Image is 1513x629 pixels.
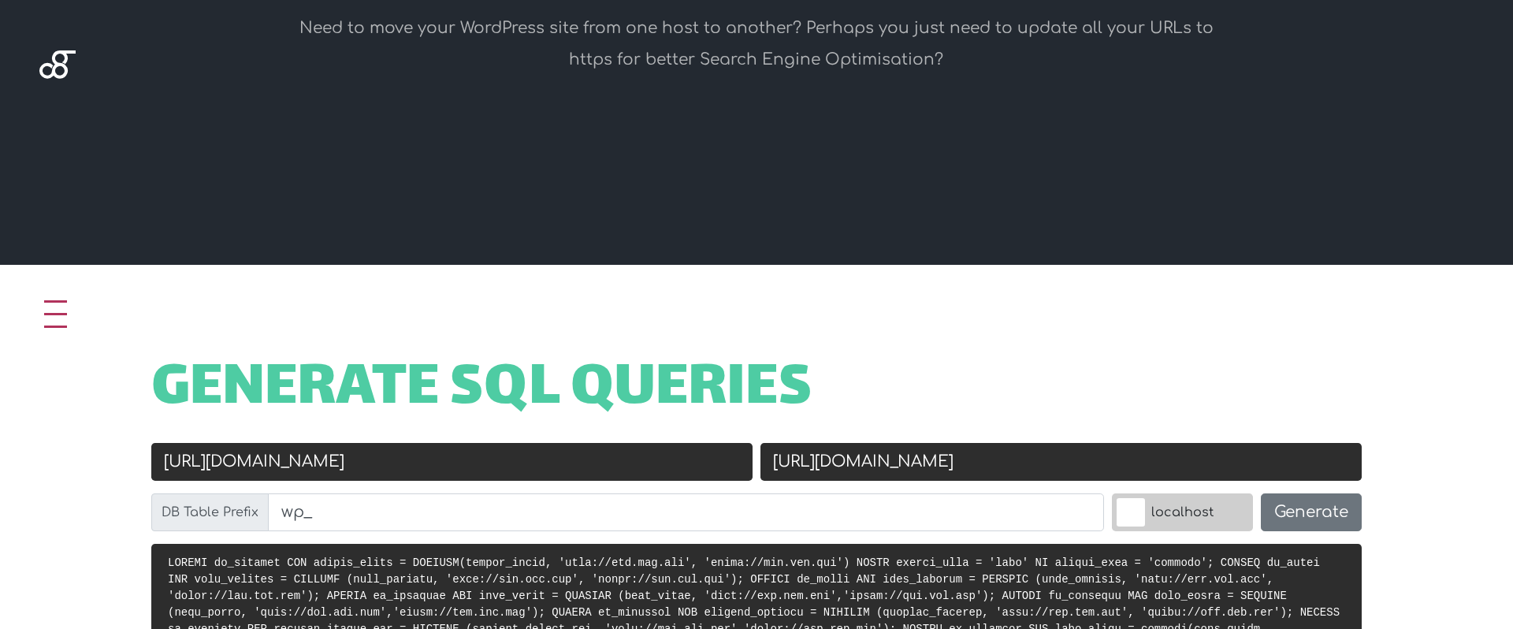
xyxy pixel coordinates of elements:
button: Generate [1261,493,1362,531]
input: Old URL [151,443,753,481]
label: DB Table Prefix [151,493,269,531]
p: Need to move your WordPress site from one host to another? Perhaps you just need to update all yo... [285,13,1227,76]
span: Generate SQL Queries [151,366,812,415]
label: localhost [1112,493,1253,531]
input: New URL [760,443,1362,481]
img: Blackgate [39,50,76,169]
input: wp_ [268,493,1104,531]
